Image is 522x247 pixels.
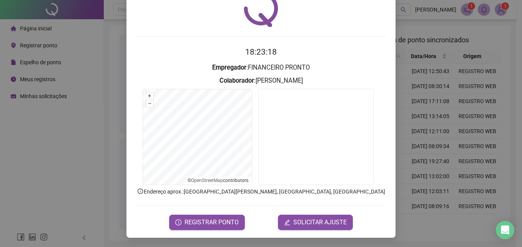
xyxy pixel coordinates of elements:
[245,47,277,57] time: 18:23:18
[212,64,246,71] strong: Empregador
[136,187,386,196] p: Endereço aprox. : [GEOGRAPHIC_DATA][PERSON_NAME], [GEOGRAPHIC_DATA], [GEOGRAPHIC_DATA]
[191,178,223,183] a: OpenStreetMap
[137,188,144,195] span: info-circle
[169,215,245,230] button: REGISTRAR PONTO
[136,63,386,73] h3: : FINANCEIRO PRONTO
[496,221,514,239] div: Open Intercom Messenger
[136,76,386,86] h3: : [PERSON_NAME]
[146,100,153,107] button: –
[175,219,181,225] span: clock-circle
[293,218,347,227] span: SOLICITAR AJUSTE
[278,215,353,230] button: editSOLICITAR AJUSTE
[146,92,153,100] button: +
[185,218,239,227] span: REGISTRAR PONTO
[284,219,290,225] span: edit
[188,178,249,183] li: © contributors.
[219,77,254,84] strong: Colaborador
